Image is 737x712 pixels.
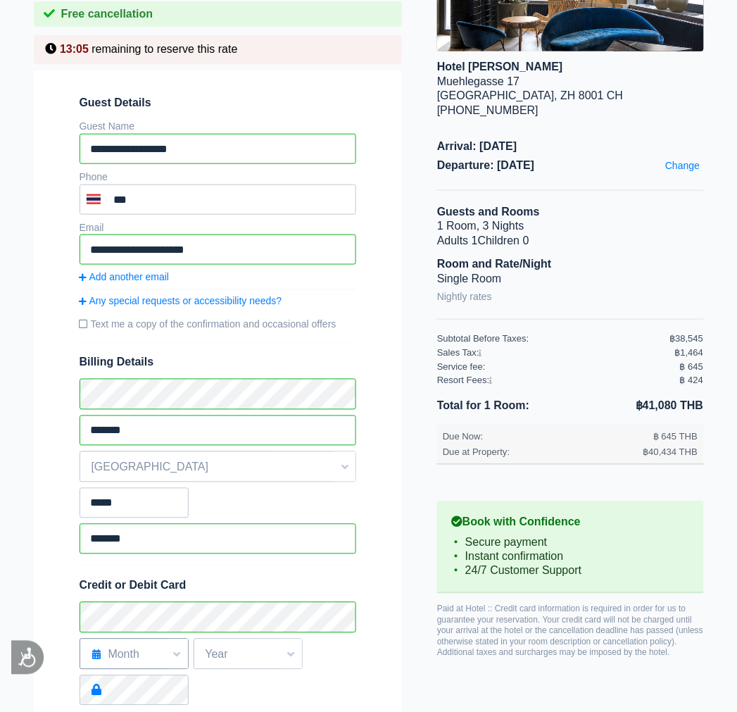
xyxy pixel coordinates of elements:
span: CH [607,89,623,101]
span: [GEOGRAPHIC_DATA], [437,89,558,101]
a: Change [662,156,703,175]
li: Total for 1 Room: [437,396,570,417]
div: Hotel [PERSON_NAME] [437,60,703,75]
div: ฿ 645 [680,362,703,374]
span: Year [194,643,302,667]
span: Month [80,643,188,667]
label: Phone [80,171,108,182]
span: 13:05 [60,43,89,55]
a: Any special requests or accessibility needs? [80,294,357,307]
b: Guests and Rooms [437,206,540,218]
div: ฿40,434 THB [643,446,698,458]
div: Thailand (ไทย): +66 [81,186,111,213]
span: Guest Details [80,96,357,111]
span: Arrival: [DATE] [437,139,703,154]
div: ฿ 424 [680,375,703,387]
li: 1 Room, 3 Nights [437,219,703,234]
span: ZH [561,89,576,101]
b: Book with Confidence [451,516,689,530]
div: ฿ 645 THB [653,431,698,443]
li: Secure payment [451,536,689,550]
span: Paid at Hotel :: Credit card information is required in order for us to guarantee your reservatio... [437,604,703,658]
div: Free cancellation [34,1,403,27]
li: Single Room [437,272,703,287]
div: Muehlegasse 17 [437,75,703,89]
span: 8001 [579,89,604,101]
a: Add another email [80,270,357,283]
li: Instant confirmation [451,550,689,564]
span: Billing Details [80,356,357,370]
li: Adults 1 [437,234,703,249]
span: Children 0 [478,235,529,246]
label: Guest Name [80,120,135,132]
label: Text me a copy of the confirmation and occasional offers [80,313,357,337]
span: [GEOGRAPHIC_DATA] [80,456,356,480]
div: [PHONE_NUMBER] [437,104,703,118]
span: Departure: [DATE] [437,158,703,173]
div: Due Now: [443,431,643,443]
li: 24/7 Customer Support [451,564,689,578]
div: ฿1,464 [675,348,704,360]
div: Service fee: [437,362,670,374]
li: ฿41,080 THB [570,396,703,417]
label: Email [80,222,104,233]
span: remaining to reserve this rate [92,43,237,55]
div: Sales Tax: [437,348,670,360]
div: Resort Fees: [437,375,670,387]
span: Credit or Debit Card [80,580,187,592]
div: Subtotal Before Taxes: [437,334,670,346]
div: ฿38,545 [670,334,704,346]
div: Due at Property: [443,446,643,458]
b: Room and Rate/Night [437,258,552,270]
a: Nightly rates [437,287,492,306]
